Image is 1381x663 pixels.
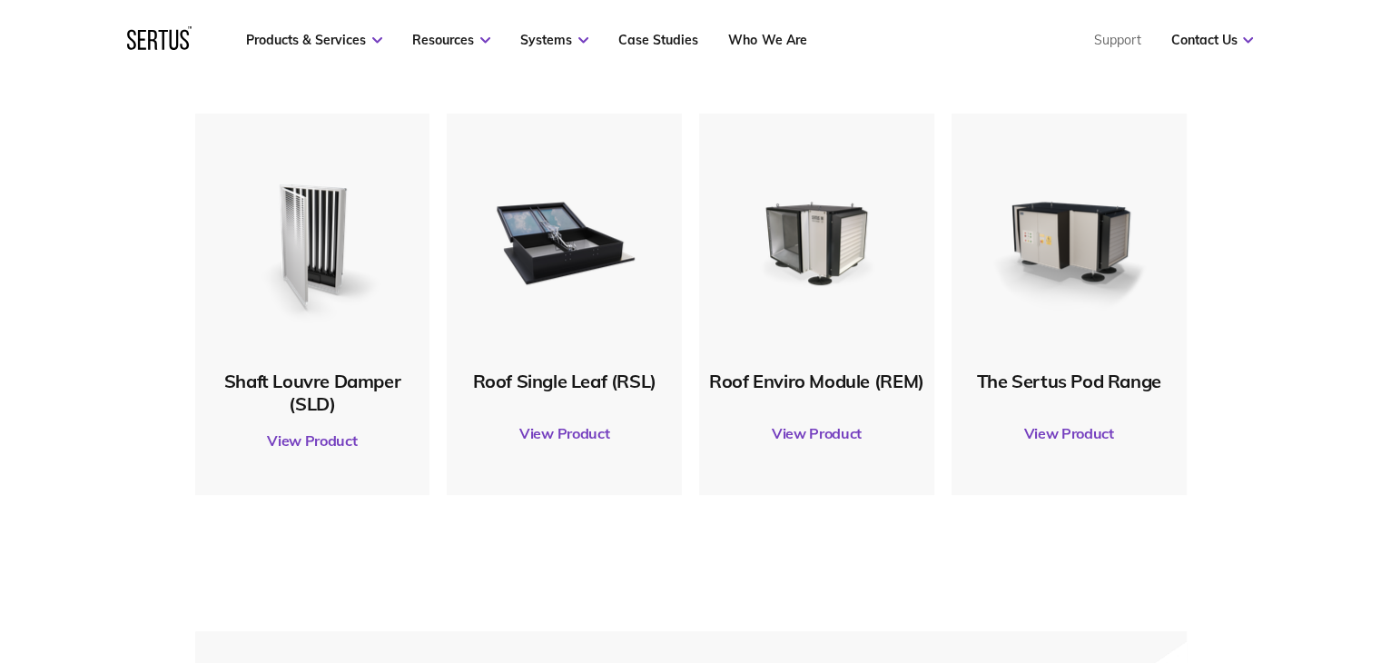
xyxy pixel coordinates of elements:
[1290,576,1381,663] iframe: Chat Widget
[708,408,925,459] a: View Product
[1170,32,1253,48] a: Contact Us
[246,32,382,48] a: Products & Services
[456,408,673,459] a: View Product
[204,415,421,466] a: View Product
[961,370,1178,392] div: The Sertus Pod Range
[204,370,421,415] div: Shaft Louvre Damper (SLD)
[456,370,673,392] div: Roof Single Leaf (RSL)
[961,408,1178,459] a: View Product
[520,32,588,48] a: Systems
[618,32,698,48] a: Case Studies
[708,370,925,392] div: Roof Enviro Module (REM)
[412,32,490,48] a: Resources
[1093,32,1140,48] a: Support
[728,32,806,48] a: Who We Are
